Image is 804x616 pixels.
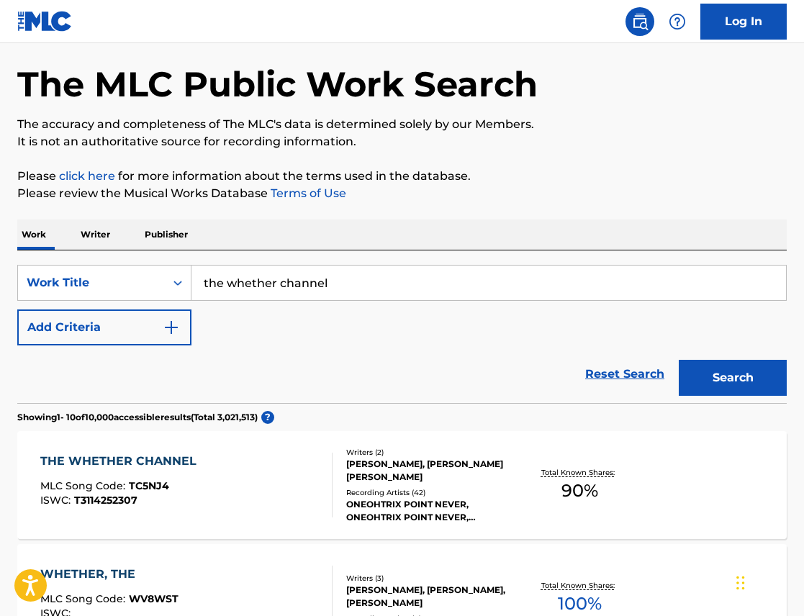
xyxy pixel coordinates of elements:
[346,458,515,484] div: [PERSON_NAME], [PERSON_NAME] [PERSON_NAME]
[17,63,538,106] h1: The MLC Public Work Search
[346,447,515,458] div: Writers ( 2 )
[346,584,515,610] div: [PERSON_NAME], [PERSON_NAME], [PERSON_NAME]
[261,411,274,424] span: ?
[40,566,179,583] div: WHETHER, THE
[17,168,787,185] p: Please for more information about the terms used in the database.
[736,561,745,604] div: Drag
[17,133,787,150] p: It is not an authoritative source for recording information.
[40,479,129,492] span: MLC Song Code :
[346,498,515,524] div: ONEOHTRIX POINT NEVER, ONEOHTRIX POINT NEVER, ONEOHTRIX POINT NEVER, ONEOHTRIX POINT NEVER, ONEOH...
[163,319,180,336] img: 9d2ae6d4665cec9f34b9.svg
[346,573,515,584] div: Writers ( 3 )
[625,7,654,36] a: Public Search
[700,4,787,40] a: Log In
[541,580,618,591] p: Total Known Shares:
[631,13,649,30] img: search
[140,219,192,250] p: Publisher
[346,487,515,498] div: Recording Artists ( 42 )
[268,186,346,200] a: Terms of Use
[732,547,804,616] iframe: Chat Widget
[40,592,129,605] span: MLC Song Code :
[76,219,114,250] p: Writer
[679,360,787,396] button: Search
[669,13,686,30] img: help
[578,358,672,390] a: Reset Search
[17,11,73,32] img: MLC Logo
[129,592,179,605] span: WV8WST
[129,479,169,492] span: TC5NJ4
[663,7,692,36] div: Help
[17,431,787,539] a: THE WHETHER CHANNELMLC Song Code:TC5NJ4ISWC:T3114252307Writers (2)[PERSON_NAME], [PERSON_NAME] [P...
[17,185,787,202] p: Please review the Musical Works Database
[561,478,598,504] span: 90 %
[40,494,74,507] span: ISWC :
[40,453,204,470] div: THE WHETHER CHANNEL
[17,411,258,424] p: Showing 1 - 10 of 10,000 accessible results (Total 3,021,513 )
[27,274,156,291] div: Work Title
[17,116,787,133] p: The accuracy and completeness of The MLC's data is determined solely by our Members.
[17,309,191,345] button: Add Criteria
[17,265,787,403] form: Search Form
[74,494,137,507] span: T3114252307
[541,467,618,478] p: Total Known Shares:
[17,219,50,250] p: Work
[59,169,115,183] a: click here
